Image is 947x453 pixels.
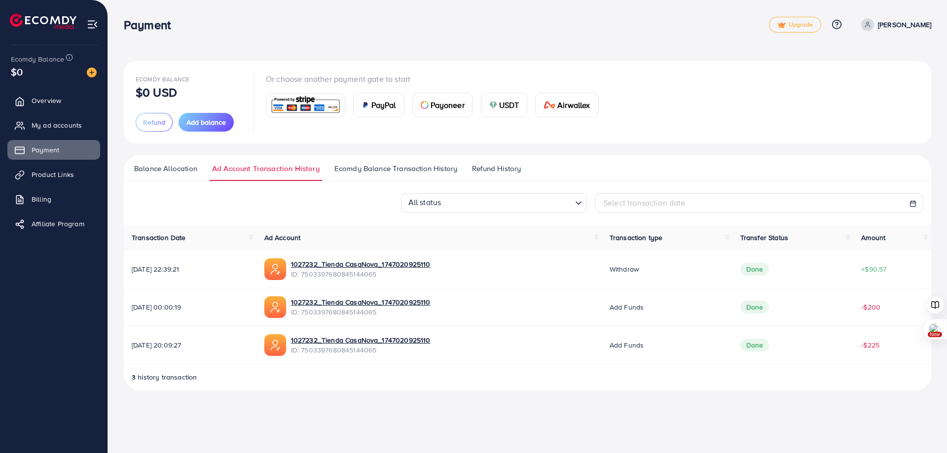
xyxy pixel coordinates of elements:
[371,99,396,111] span: PayPal
[10,14,76,29] img: logo
[124,18,179,32] h3: Payment
[7,115,100,135] a: My ad accounts
[535,93,598,117] a: cardAirwallex
[861,233,885,243] span: Amount
[499,99,519,111] span: USDT
[610,233,663,243] span: Transaction type
[32,194,51,204] span: Billing
[421,101,429,109] img: card
[32,170,74,179] span: Product Links
[32,120,82,130] span: My ad accounts
[136,86,177,98] p: $0 USD
[291,345,431,355] span: ID: 7503397680845144065
[291,259,431,269] a: 1027232_Tienda CasaNova_1747020925110
[264,258,286,280] img: ic-ads-acc.e4c84228.svg
[401,193,587,213] div: Search for option
[861,264,886,274] span: +$90.57
[132,233,186,243] span: Transaction Date
[132,340,249,350] span: [DATE] 20:09:27
[857,18,931,31] a: [PERSON_NAME]
[11,65,23,79] span: $0
[136,113,173,132] button: Refund
[610,340,644,350] span: Add funds
[489,101,497,109] img: card
[353,93,404,117] a: cardPayPal
[603,197,686,208] span: Select transaction date
[266,93,345,117] a: card
[264,334,286,356] img: ic-ads-acc.e4c84228.svg
[143,117,165,127] span: Refund
[32,96,61,105] span: Overview
[472,163,521,174] span: Refund History
[136,75,189,83] span: Ecomdy Balance
[291,335,431,345] a: 1027232_Tienda CasaNova_1747020925110
[266,73,607,85] p: Or choose another payment gate to start
[132,264,249,274] span: [DATE] 22:39:21
[132,302,249,312] span: [DATE] 00:00:19
[740,233,788,243] span: Transfer Status
[740,339,769,351] span: Done
[769,17,821,33] a: tickUpgrade
[132,372,197,382] span: 3 history transaction
[861,340,879,350] span: -$225
[412,93,473,117] a: cardPayoneer
[212,163,320,174] span: Ad Account Transaction History
[740,301,769,314] span: Done
[11,54,64,64] span: Ecomdy Balance
[481,93,528,117] a: cardUSDT
[291,297,431,307] a: 1027232_Tienda CasaNova_1747020925110
[334,163,457,174] span: Ecomdy Balance Transaction History
[264,296,286,318] img: ic-ads-acc.e4c84228.svg
[264,233,301,243] span: Ad Account
[7,165,100,184] a: Product Links
[362,101,369,109] img: card
[557,99,590,111] span: Airwallex
[610,264,639,274] span: Withdraw
[610,302,644,312] span: Add funds
[878,19,931,31] p: [PERSON_NAME]
[134,163,197,174] span: Balance Allocation
[861,302,880,312] span: -$200
[406,194,443,210] span: All status
[291,269,431,279] span: ID: 7503397680845144065
[7,140,100,160] a: Payment
[32,219,84,229] span: Affiliate Program
[186,117,226,127] span: Add balance
[777,21,813,29] span: Upgrade
[444,195,571,210] input: Search for option
[740,263,769,276] span: Done
[179,113,234,132] button: Add balance
[7,214,100,234] a: Affiliate Program
[291,307,431,317] span: ID: 7503397680845144065
[87,68,97,77] img: image
[269,95,342,116] img: card
[7,189,100,209] a: Billing
[544,101,555,109] img: card
[905,409,940,446] iframe: Chat
[777,22,786,29] img: tick
[32,145,59,155] span: Payment
[87,19,98,30] img: menu
[7,91,100,110] a: Overview
[431,99,465,111] span: Payoneer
